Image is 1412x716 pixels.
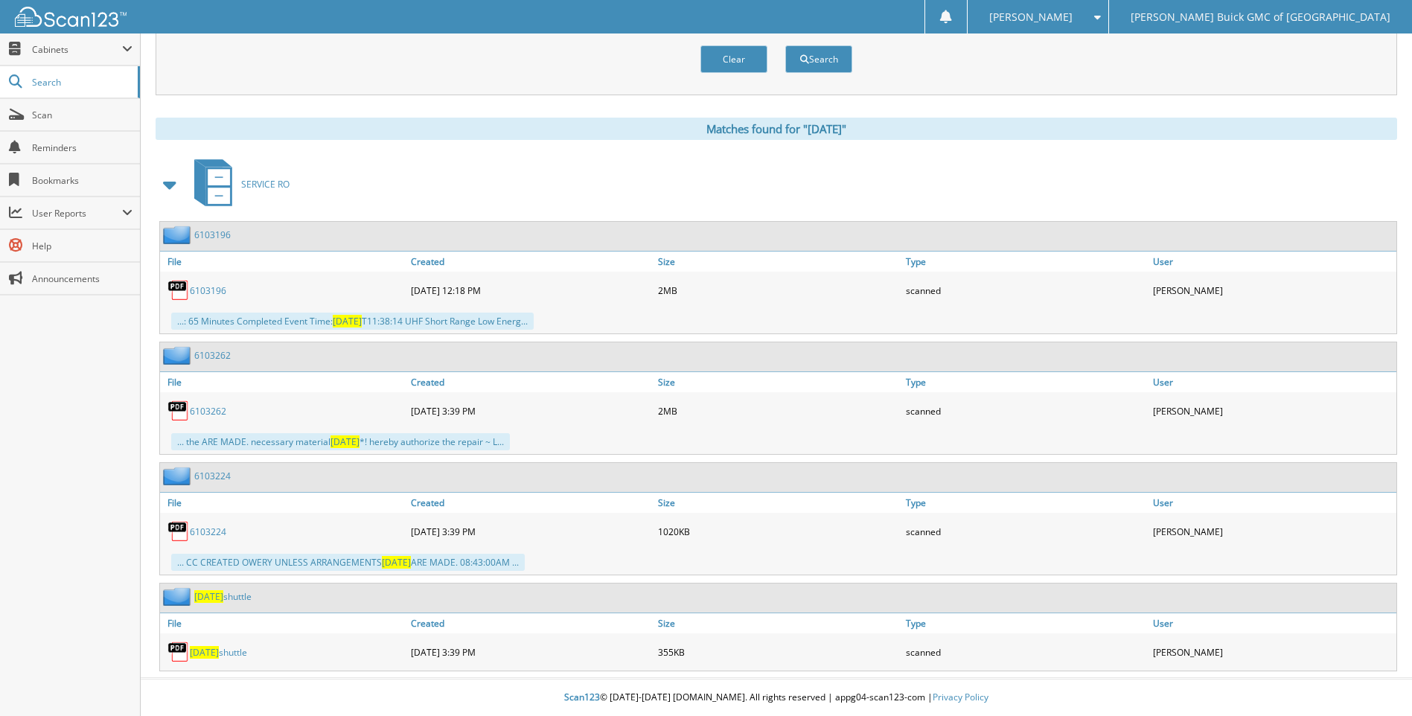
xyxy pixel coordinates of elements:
a: 6103224 [194,470,231,482]
a: 6103262 [194,349,231,362]
a: Size [654,372,901,392]
a: [DATE]shuttle [190,646,247,659]
iframe: Chat Widget [1338,645,1412,716]
span: [DATE] [190,646,219,659]
div: © [DATE]-[DATE] [DOMAIN_NAME]. All rights reserved | appg04-scan123-com | [141,680,1412,716]
span: Cabinets [32,43,122,56]
div: scanned [902,517,1149,546]
span: Scan [32,109,132,121]
a: Type [902,493,1149,513]
span: [DATE] [330,435,360,448]
span: [PERSON_NAME] [989,13,1073,22]
div: 2MB [654,396,901,426]
a: File [160,372,407,392]
div: 355KB [654,637,901,667]
a: User [1149,372,1396,392]
div: ...: 65 Minutes Completed Event Time: T11:38:14 UHF Short Range Low Energ... [171,313,534,330]
a: User [1149,493,1396,513]
img: PDF.png [167,400,190,422]
div: [PERSON_NAME] [1149,517,1396,546]
span: [DATE] [333,315,362,327]
div: [DATE] 3:39 PM [407,637,654,667]
div: [PERSON_NAME] [1149,396,1396,426]
div: [DATE] 12:18 PM [407,275,654,305]
div: scanned [902,637,1149,667]
div: [PERSON_NAME] [1149,637,1396,667]
div: 2MB [654,275,901,305]
span: Help [32,240,132,252]
button: Search [785,45,852,73]
img: PDF.png [167,520,190,543]
a: Size [654,252,901,272]
span: [DATE] [194,590,223,603]
a: File [160,493,407,513]
a: 6103196 [190,284,226,297]
div: [DATE] 3:39 PM [407,396,654,426]
a: User [1149,613,1396,633]
div: [DATE] 3:39 PM [407,517,654,546]
div: ... CC CREATED OWERY UNLESS ARRANGEMENTS ARE MADE. 08:43:00AM ... [171,554,525,571]
a: User [1149,252,1396,272]
a: Privacy Policy [933,691,988,703]
span: SERVICE RO [241,178,290,191]
a: Size [654,493,901,513]
span: Bookmarks [32,174,132,187]
div: [PERSON_NAME] [1149,275,1396,305]
div: 1020KB [654,517,901,546]
div: Matches found for "[DATE]" [156,118,1397,140]
a: 6103196 [194,228,231,241]
a: Created [407,493,654,513]
a: Size [654,613,901,633]
a: 6103262 [190,405,226,418]
a: Created [407,613,654,633]
span: Search [32,76,130,89]
img: folder2.png [163,587,194,606]
a: Created [407,252,654,272]
a: SERVICE RO [185,155,290,214]
img: folder2.png [163,226,194,244]
span: Scan123 [564,691,600,703]
span: [PERSON_NAME] Buick GMC of [GEOGRAPHIC_DATA] [1131,13,1390,22]
img: PDF.png [167,279,190,301]
img: folder2.png [163,467,194,485]
span: User Reports [32,207,122,220]
a: 6103224 [190,525,226,538]
img: folder2.png [163,346,194,365]
a: [DATE]shuttle [194,590,252,603]
span: [DATE] [382,556,411,569]
div: scanned [902,396,1149,426]
a: Type [902,613,1149,633]
div: ... the ARE MADE. necessary material *! hereby authorize the repair ~ L... [171,433,510,450]
div: scanned [902,275,1149,305]
a: Type [902,252,1149,272]
a: File [160,613,407,633]
img: PDF.png [167,641,190,663]
a: Created [407,372,654,392]
img: scan123-logo-white.svg [15,7,127,27]
a: File [160,252,407,272]
span: Announcements [32,272,132,285]
button: Clear [700,45,767,73]
a: Type [902,372,1149,392]
span: Reminders [32,141,132,154]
